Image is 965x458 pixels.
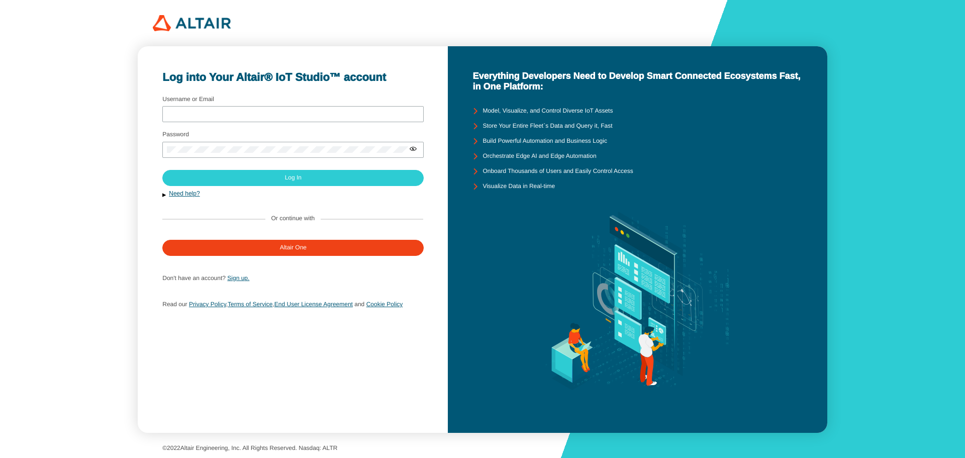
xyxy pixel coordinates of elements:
unity-typography: Visualize Data in Real-time [482,183,555,190]
a: Terms of Service [228,301,272,308]
span: Don't have an account? [162,274,226,282]
label: Password [162,131,189,138]
span: and [354,301,364,308]
button: Need help? [162,190,423,199]
a: Privacy Policy [189,301,226,308]
unity-typography: Store Your Entire Fleet`s Data and Query it, Fast [482,123,612,130]
span: Read our [162,301,187,308]
label: Or continue with [271,215,315,222]
unity-typography: Model, Visualize, and Control Diverse IoT Assets [482,108,613,115]
unity-typography: Orchestrate Edge AI and Edge Automation [482,153,596,160]
a: Sign up. [227,274,249,282]
p: , , [162,298,423,311]
unity-typography: Everything Developers Need to Develop Smart Connected Ecosystems Fast, in One Platform: [472,71,802,91]
label: Username or Email [162,96,214,103]
span: 2022 [167,444,180,451]
unity-typography: Log into Your Altair® IoT Studio™ account [162,71,423,83]
a: Cookie Policy [366,301,403,308]
a: Need help? [169,190,200,197]
a: End User License Agreement [274,301,353,308]
img: background.svg [530,194,745,408]
p: © Altair Engineering, Inc. All Rights Reserved. Nasdaq: ALTR [162,445,803,452]
unity-typography: Build Powerful Automation and Business Logic [482,138,607,145]
unity-typography: Onboard Thousands of Users and Easily Control Access [482,168,633,175]
img: 320px-Altair_logo.png [153,15,231,31]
